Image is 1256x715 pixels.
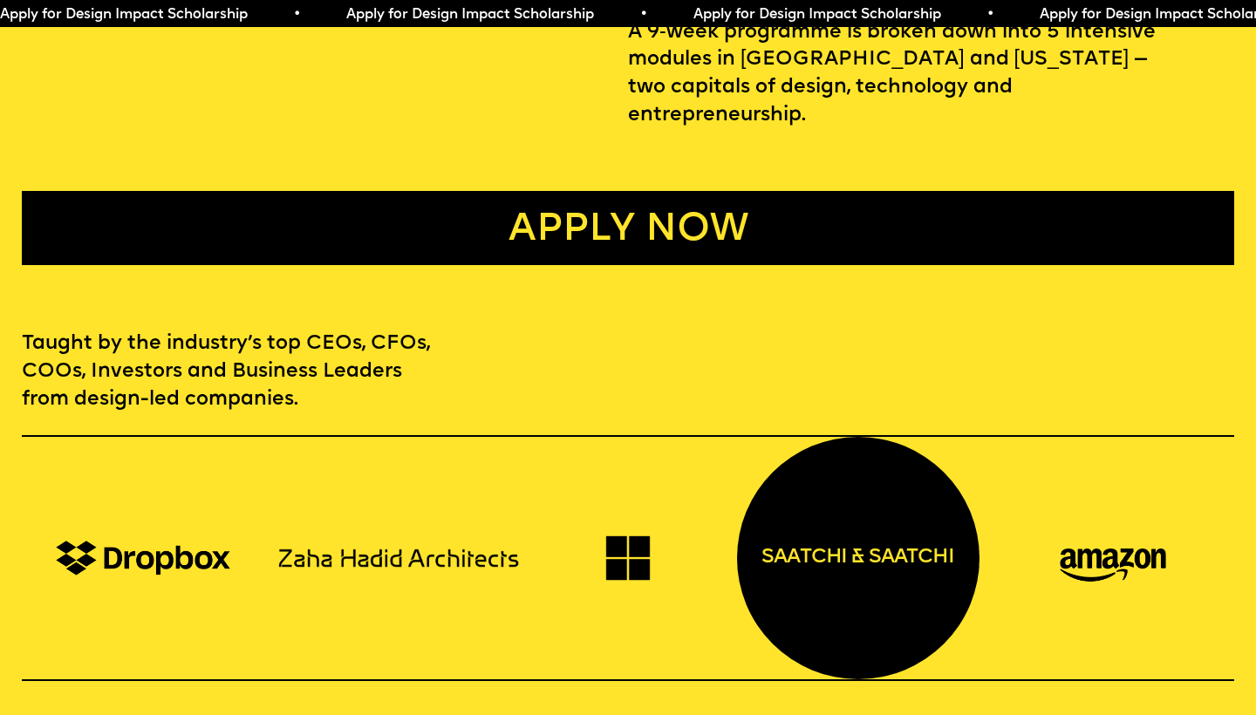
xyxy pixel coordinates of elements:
[293,8,301,22] span: •
[639,8,647,22] span: •
[737,437,980,679] div: saatchi & saatchi
[22,330,436,413] p: Taught by the industry’s top CEOs, CFOs, COOs, Investors and Business Leaders from design-led com...
[22,191,1234,266] a: Apply now
[986,8,994,22] span: •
